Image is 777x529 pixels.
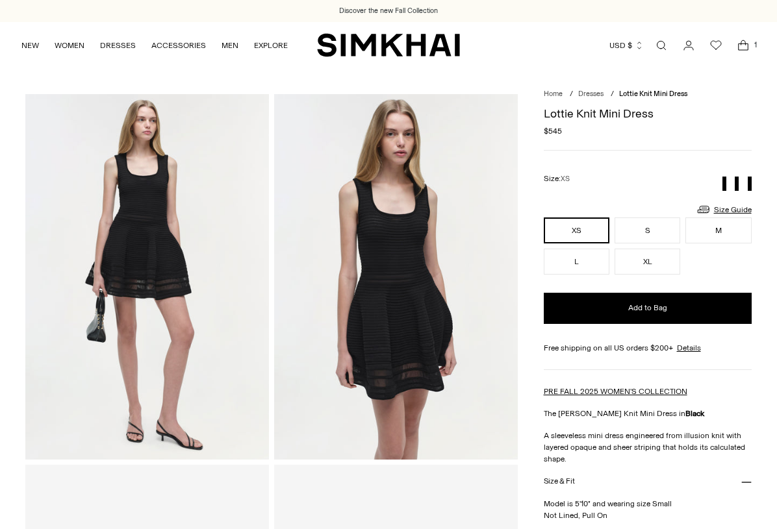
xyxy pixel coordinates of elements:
a: MEN [222,31,238,60]
span: Lottie Knit Mini Dress [619,90,687,98]
h3: Size & Fit [544,477,575,486]
a: Discover the new Fall Collection [339,6,438,16]
div: / [570,89,573,100]
h1: Lottie Knit Mini Dress [544,108,752,119]
a: NEW [21,31,39,60]
span: 1 [750,39,761,51]
a: Open search modal [648,32,674,58]
button: M [685,217,751,243]
button: XL [615,249,680,275]
a: Wishlist [703,32,729,58]
a: ACCESSORIES [151,31,206,60]
label: Size: [544,173,570,185]
a: Go to the account page [676,32,702,58]
a: Size Guide [696,201,752,217]
a: Open cart modal [730,32,756,58]
span: Add to Bag [628,302,667,314]
div: / [611,89,614,100]
button: L [544,249,609,275]
p: The [PERSON_NAME] Knit Mini Dress in [544,408,752,419]
nav: breadcrumbs [544,89,752,100]
button: USD $ [609,31,644,60]
a: PRE FALL 2025 WOMEN'S COLLECTION [544,387,687,396]
span: $545 [544,125,562,137]
a: DRESSES [100,31,136,60]
button: XS [544,217,609,243]
img: Lottie Knit Mini Dress [25,94,269,459]
a: Home [544,90,563,98]
span: XS [561,175,570,183]
a: SIMKHAI [317,32,460,58]
a: Details [677,342,701,354]
a: EXPLORE [254,31,288,60]
img: Lottie Knit Mini Dress [274,94,518,459]
p: Model is 5'10" and wearing size Small Not Lined, Pull On [544,498,752,521]
div: Free shipping on all US orders $200+ [544,342,752,354]
button: Add to Bag [544,293,752,324]
button: Size & Fit [544,465,752,498]
strong: Black [685,409,704,418]
a: Dresses [578,90,604,98]
p: A sleeveless mini dress engineered from illusion knit with layered opaque and sheer striping that... [544,430,752,465]
a: WOMEN [55,31,84,60]
button: S [615,217,680,243]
